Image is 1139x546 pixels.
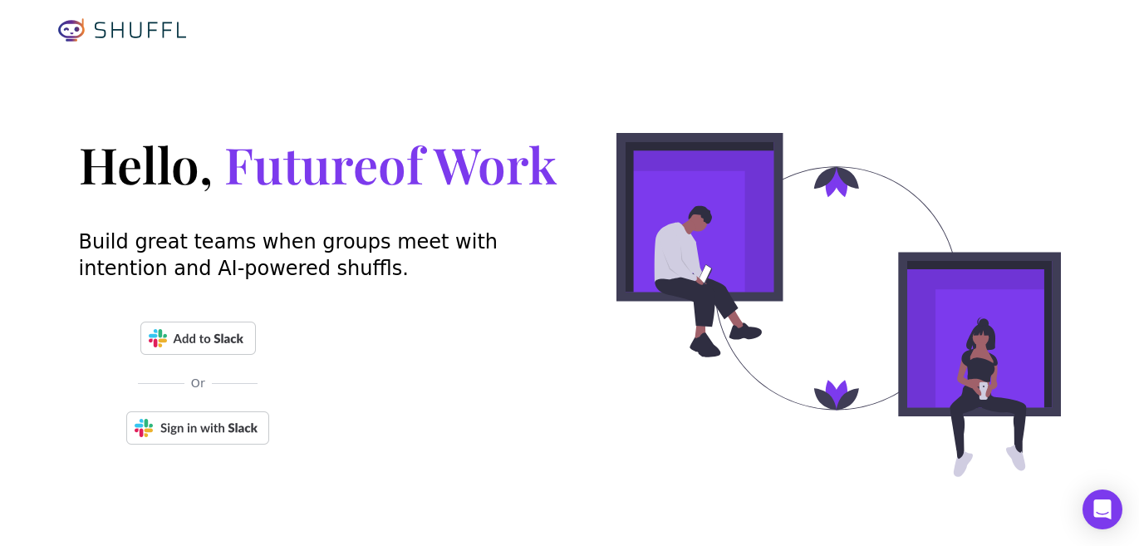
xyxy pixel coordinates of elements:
span: Or [184,375,212,391]
h1: Hello, [79,133,557,195]
p: Build great teams when groups meet with intention and AI-powered shuffls. [79,229,504,282]
a: Shuffl [58,17,196,43]
div: Open Intercom Messenger [1083,489,1122,529]
span: Future [224,130,557,197]
span: of Work [378,130,557,197]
